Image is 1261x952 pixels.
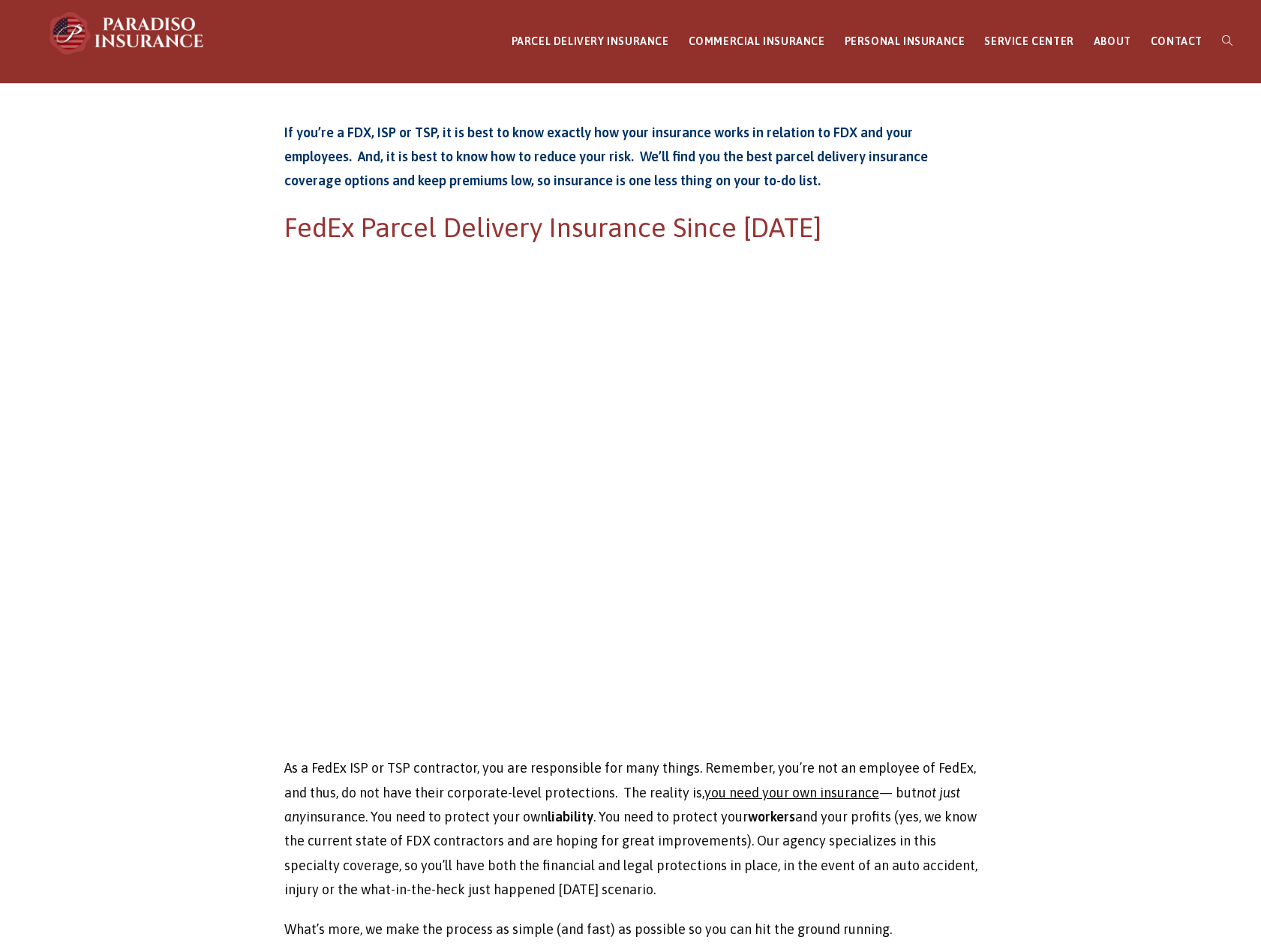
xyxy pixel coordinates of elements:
strong: workers [748,809,795,824]
strong: liability [548,809,593,824]
p: What’s more, we make the process as simple (and fast) as possible so you can hit the ground running. [284,917,977,941]
span: PERSONAL INSURANCE [845,35,965,47]
span: CONTACT [1151,35,1202,47]
span: ABOUT [1094,35,1131,47]
span: PARCEL DELIVERY INSURANCE [512,35,669,47]
iframe: FedEx Quote Submission [284,261,977,741]
strong: If you’re a FDX, ISP or TSP, it is best to know exactly how your insurance works in relation to F... [284,125,928,189]
img: Paradiso Insurance [45,11,210,56]
em: not just any [284,785,960,824]
span: SERVICE CENTER [984,35,1073,47]
u: you need your own insurance [704,785,879,800]
span: COMMERCIAL INSURANCE [689,35,825,47]
p: As a FedEx ISP or TSP contractor, you are responsible for many things. Remember, you’re not an em... [284,756,977,902]
span: FedEx Parcel Delivery Insurance Since [DATE] [284,212,821,243]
